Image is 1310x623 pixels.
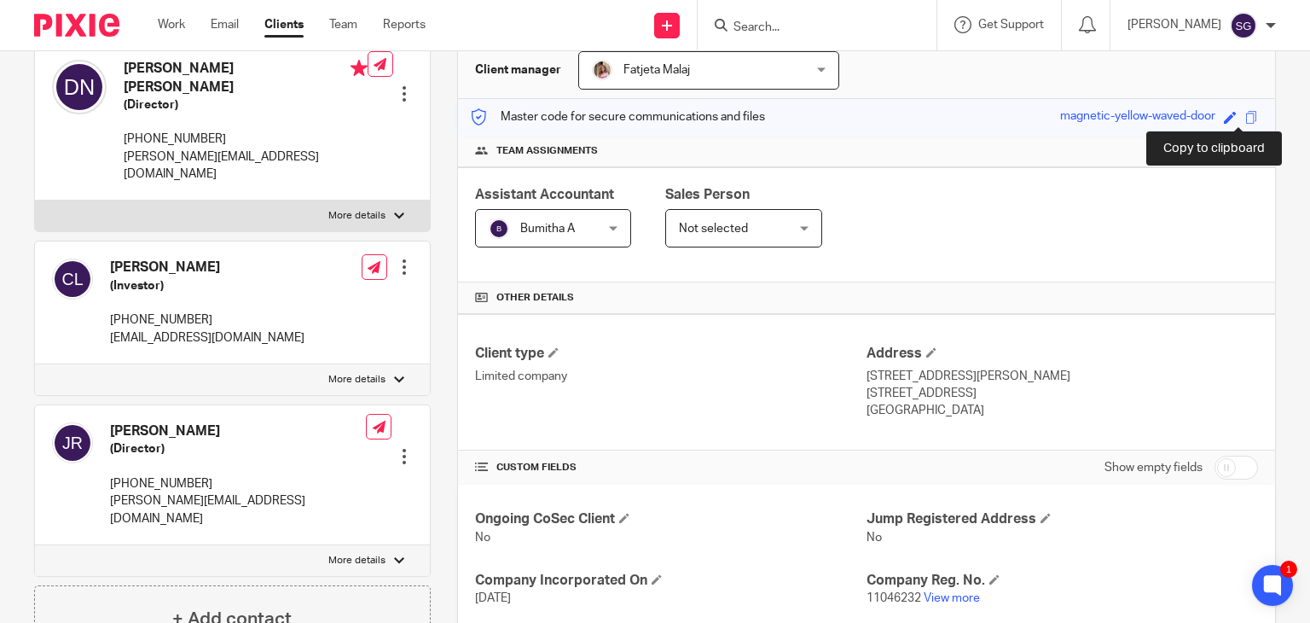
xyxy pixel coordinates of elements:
[496,144,598,158] span: Team assignments
[52,60,107,114] img: svg%3E
[867,532,882,544] span: No
[924,592,980,604] a: View more
[475,532,490,544] span: No
[351,60,368,77] i: Primary
[110,440,366,457] h5: (Director)
[124,131,368,148] p: [PHONE_NUMBER]
[520,223,575,235] span: Bumitha A
[475,572,867,590] h4: Company Incorporated On
[158,16,185,33] a: Work
[124,148,368,183] p: [PERSON_NAME][EMAIL_ADDRESS][DOMAIN_NAME]
[124,60,368,96] h4: [PERSON_NAME] [PERSON_NAME]
[329,16,357,33] a: Team
[475,345,867,363] h4: Client type
[211,16,239,33] a: Email
[110,277,304,294] h5: (Investor)
[867,572,1258,590] h4: Company Reg. No.
[665,188,750,201] span: Sales Person
[623,64,690,76] span: Fatjeta Malaj
[496,291,574,305] span: Other details
[679,223,748,235] span: Not selected
[867,345,1258,363] h4: Address
[328,373,385,387] p: More details
[52,259,93,300] img: svg%3E
[264,16,304,33] a: Clients
[110,311,304,329] p: [PHONE_NUMBER]
[1127,16,1221,33] p: [PERSON_NAME]
[489,218,509,239] img: svg%3E
[475,461,867,475] h4: CUSTOM FIELDS
[475,368,867,385] p: Limited company
[1280,561,1297,578] div: 1
[475,592,511,604] span: [DATE]
[867,510,1258,528] h4: Jump Registered Address
[110,259,304,277] h4: [PERSON_NAME]
[328,209,385,223] p: More details
[475,510,867,528] h4: Ongoing CoSec Client
[592,60,612,80] img: MicrosoftTeams-image%20(5).png
[471,108,765,125] p: Master code for secure communications and files
[383,16,426,33] a: Reports
[110,492,366,527] p: [PERSON_NAME][EMAIL_ADDRESS][DOMAIN_NAME]
[110,329,304,346] p: [EMAIL_ADDRESS][DOMAIN_NAME]
[110,475,366,492] p: [PHONE_NUMBER]
[110,422,366,440] h4: [PERSON_NAME]
[124,96,368,114] h5: (Director)
[867,402,1258,419] p: [GEOGRAPHIC_DATA]
[867,385,1258,402] p: [STREET_ADDRESS]
[867,368,1258,385] p: [STREET_ADDRESS][PERSON_NAME]
[1230,12,1257,39] img: svg%3E
[475,61,561,79] h3: Client manager
[1104,459,1203,476] label: Show empty fields
[978,19,1044,31] span: Get Support
[52,422,93,463] img: svg%3E
[475,188,614,201] span: Assistant Accountant
[732,20,885,36] input: Search
[1060,108,1215,127] div: magnetic-yellow-waved-door
[867,592,921,604] span: 11046232
[34,14,119,37] img: Pixie
[328,554,385,568] p: More details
